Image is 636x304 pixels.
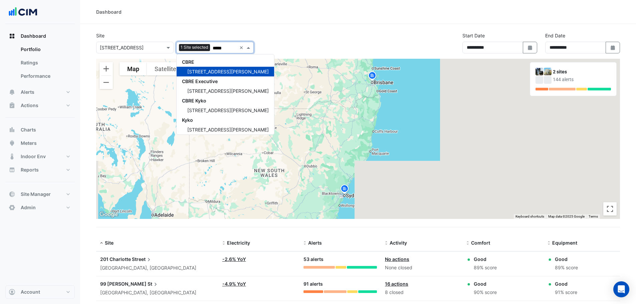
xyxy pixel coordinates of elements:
span: Equipment [552,240,577,246]
span: Clear [239,44,245,51]
a: Terms (opens in new tab) [589,215,598,218]
span: Dashboard [21,33,46,39]
div: [GEOGRAPHIC_DATA], [GEOGRAPHIC_DATA] [100,289,214,297]
span: Meters [21,140,37,146]
app-icon: Reports [9,167,15,173]
div: 90% score [474,289,497,296]
button: Actions [5,99,75,112]
span: Street [132,256,152,263]
button: Keyboard shortcuts [515,214,544,219]
button: Zoom out [99,76,113,89]
div: None closed [385,264,458,272]
label: Start Date [462,32,485,39]
button: Show street map [120,62,147,75]
img: site-pin.svg [367,71,378,82]
a: Performance [15,69,75,83]
button: Reports [5,163,75,177]
img: site-pin.svg [339,184,350,196]
a: -2.6% YoY [222,256,246,262]
span: Admin [21,204,36,211]
span: Comfort [471,240,490,246]
span: Site Manager [21,191,51,198]
label: Site [96,32,104,39]
button: Zoom in [99,62,113,75]
div: Good [474,280,497,287]
div: 91 alerts [303,280,377,288]
img: 201 Charlotte Street [536,68,543,75]
ng-dropdown-panel: Options list [176,54,274,135]
span: [STREET_ADDRESS][PERSON_NAME] [187,88,269,94]
label: End Date [545,32,565,39]
span: 201 Charlotte [100,256,131,262]
a: -4.9% YoY [222,281,246,287]
app-icon: Charts [9,126,15,133]
span: Indoor Env [21,153,46,160]
div: Dashboard [96,8,122,15]
app-icon: Alerts [9,89,15,95]
span: [STREET_ADDRESS][PERSON_NAME] [187,69,269,74]
img: Company Logo [8,5,38,19]
button: Admin [5,201,75,214]
a: Portfolio [15,43,75,56]
button: Alerts [5,85,75,99]
div: 91% score [555,289,577,296]
img: 99 Elizabeth St [544,68,552,75]
div: 2 sites [553,68,611,75]
span: [STREET_ADDRESS][PERSON_NAME] [187,107,269,113]
span: Alerts [308,240,322,246]
div: Good [474,256,497,263]
button: Toggle fullscreen view [603,202,617,216]
a: No actions [385,256,409,262]
div: Good [555,280,577,287]
app-icon: Meters [9,140,15,146]
fa-icon: Select Date [610,45,616,50]
button: Dashboard [5,29,75,43]
button: Show satellite imagery [147,62,184,75]
div: Open Intercom Messenger [613,281,629,297]
a: 16 actions [385,281,408,287]
button: Account [5,285,75,299]
span: Charts [21,126,36,133]
span: CBRE Kyko [182,98,206,103]
div: 8 closed [385,289,458,296]
span: Actions [21,102,38,109]
span: Activity [390,240,407,246]
div: [GEOGRAPHIC_DATA], [GEOGRAPHIC_DATA] [100,264,214,272]
span: CBRE Executive [182,78,218,84]
span: Alerts [21,89,34,95]
div: 89% score [474,264,497,272]
div: Good [555,256,578,263]
div: 144 alerts [553,76,611,83]
div: 89% score [555,264,578,272]
span: 99 [PERSON_NAME] [100,281,147,287]
div: 53 alerts [303,256,377,263]
a: Ratings [15,56,75,69]
fa-icon: Select Date [527,45,533,50]
button: Site Manager [5,188,75,201]
span: Electricity [227,240,250,246]
span: Reports [21,167,39,173]
span: St [148,280,159,288]
app-icon: Dashboard [9,33,15,39]
div: Dashboard [5,43,75,85]
span: Account [21,289,40,295]
app-icon: Actions [9,102,15,109]
app-icon: Admin [9,204,15,211]
span: CBRE [182,59,194,65]
span: 1 Site selected [179,44,210,51]
button: Meters [5,136,75,150]
app-icon: Indoor Env [9,153,15,160]
button: Charts [5,123,75,136]
span: Site [105,240,114,246]
img: Google [98,210,120,219]
a: Open this area in Google Maps (opens a new window) [98,210,120,219]
app-icon: Site Manager [9,191,15,198]
span: Kyko [182,117,193,123]
span: [STREET_ADDRESS][PERSON_NAME] [187,127,269,132]
span: Map data ©2025 Google [548,215,585,218]
button: Indoor Env [5,150,75,163]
